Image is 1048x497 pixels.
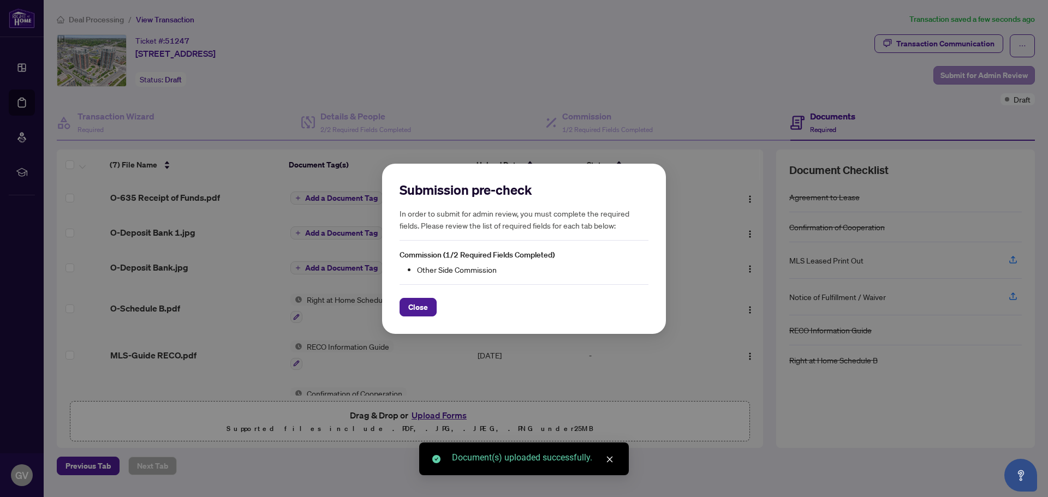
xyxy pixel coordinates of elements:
button: Close [400,297,437,316]
li: Other Side Commission [417,263,648,275]
span: check-circle [432,455,440,463]
h2: Submission pre-check [400,181,648,199]
span: close [606,456,614,463]
span: Commission (1/2 Required Fields Completed) [400,250,555,260]
h5: In order to submit for admin review, you must complete the required fields. Please review the lis... [400,207,648,231]
button: Open asap [1004,459,1037,492]
span: Close [408,298,428,315]
div: Document(s) uploaded successfully. [452,451,616,464]
a: Close [604,453,616,465]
